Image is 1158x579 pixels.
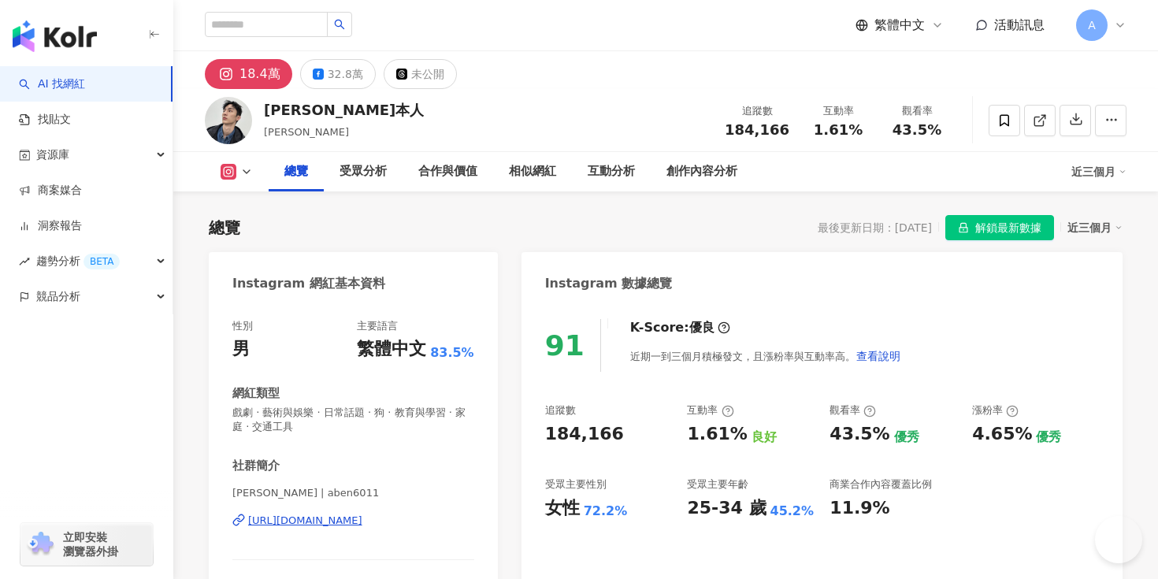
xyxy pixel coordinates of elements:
[687,477,748,492] div: 受眾主要年齡
[19,256,30,267] span: rise
[232,486,474,500] span: [PERSON_NAME] | aben6011
[232,337,250,362] div: 男
[887,103,947,119] div: 觀看率
[958,222,969,233] span: lock
[752,429,777,446] div: 良好
[509,162,556,181] div: 相似網紅
[994,17,1045,32] span: 活動訊息
[1067,217,1123,238] div: 近三個月
[1036,429,1061,446] div: 優秀
[20,523,153,566] a: chrome extension立即安裝 瀏覽器外掛
[689,319,714,336] div: 優良
[1088,17,1096,34] span: A
[264,100,424,120] div: [PERSON_NAME]本人
[1095,516,1142,563] iframe: Help Scout Beacon - Open
[666,162,737,181] div: 創作內容分析
[232,385,280,402] div: 網紅類型
[264,126,349,138] span: [PERSON_NAME]
[830,477,932,492] div: 商業合作內容覆蓋比例
[36,243,120,279] span: 趨勢分析
[725,121,789,138] span: 184,166
[1071,159,1126,184] div: 近三個月
[588,162,635,181] div: 互動分析
[84,254,120,269] div: BETA
[972,403,1019,418] div: 漲粉率
[545,477,607,492] div: 受眾主要性別
[239,63,280,85] div: 18.4萬
[545,422,624,447] div: 184,166
[808,103,868,119] div: 互動率
[205,97,252,144] img: KOL Avatar
[945,215,1054,240] button: 解鎖最新數據
[357,319,398,333] div: 主要語言
[19,183,82,199] a: 商案媒合
[584,503,628,520] div: 72.2%
[328,63,363,85] div: 32.8萬
[36,279,80,314] span: 競品分析
[894,429,919,446] div: 優秀
[63,530,118,559] span: 立即安裝 瀏覽器外掛
[856,340,901,372] button: 查看說明
[232,514,474,528] a: [URL][DOMAIN_NAME]
[830,496,889,521] div: 11.9%
[232,458,280,474] div: 社群簡介
[248,514,362,528] div: [URL][DOMAIN_NAME]
[545,403,576,418] div: 追蹤數
[418,162,477,181] div: 合作與價值
[411,63,444,85] div: 未公開
[630,340,901,372] div: 近期一到三個月積極發文，且漲粉率與互動率高。
[975,216,1041,241] span: 解鎖最新數據
[357,337,426,362] div: 繁體中文
[874,17,925,34] span: 繁體中文
[205,59,292,89] button: 18.4萬
[25,532,56,557] img: chrome extension
[232,275,385,292] div: Instagram 網紅基本資料
[545,496,580,521] div: 女性
[630,319,730,336] div: K-Score :
[300,59,376,89] button: 32.8萬
[334,19,345,30] span: search
[545,329,585,362] div: 91
[36,137,69,173] span: 資源庫
[19,218,82,234] a: 洞察報告
[770,503,815,520] div: 45.2%
[232,406,474,434] span: 戲劇 · 藝術與娛樂 · 日常話題 · 狗 · 教育與學習 · 家庭 · 交通工具
[545,275,673,292] div: Instagram 數據總覽
[818,221,932,234] div: 最後更新日期：[DATE]
[830,422,889,447] div: 43.5%
[814,122,863,138] span: 1.61%
[384,59,457,89] button: 未公開
[19,112,71,128] a: 找貼文
[687,403,733,418] div: 互動率
[856,350,900,362] span: 查看說明
[284,162,308,181] div: 總覽
[893,122,941,138] span: 43.5%
[209,217,240,239] div: 總覽
[687,422,747,447] div: 1.61%
[830,403,876,418] div: 觀看率
[232,319,253,333] div: 性別
[13,20,97,52] img: logo
[340,162,387,181] div: 受眾分析
[687,496,766,521] div: 25-34 歲
[19,76,85,92] a: searchAI 找網紅
[725,103,789,119] div: 追蹤數
[430,344,474,362] span: 83.5%
[972,422,1032,447] div: 4.65%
